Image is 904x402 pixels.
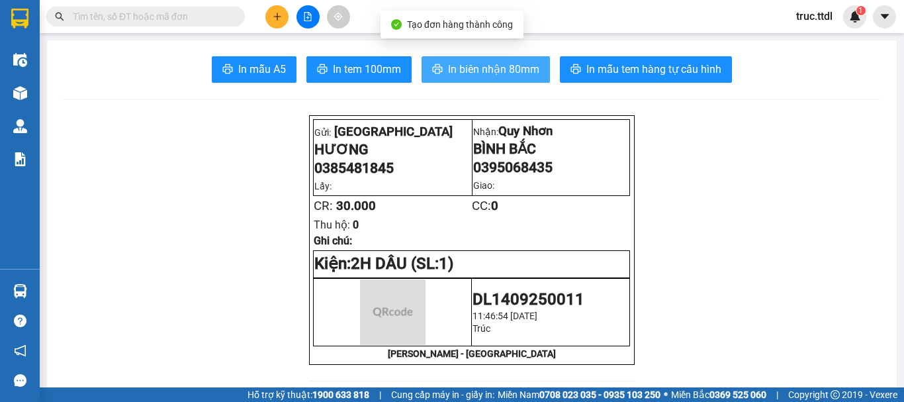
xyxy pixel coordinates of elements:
span: Lấy: [5,74,25,86]
span: truc.ttdl [786,8,843,25]
strong: [PERSON_NAME] - [GEOGRAPHIC_DATA] [388,348,556,359]
span: printer [432,64,443,76]
p: Nhận: [473,124,629,138]
p: Gửi: [5,7,124,34]
span: 0395068435 [473,159,553,176]
span: Giao: [473,180,494,191]
strong: 1900 633 818 [312,389,369,400]
span: caret-down [879,11,891,23]
sup: 1 [856,6,866,15]
button: printerIn biên nhận 80mm [422,56,550,83]
span: Lấy: [314,181,332,191]
span: question-circle [14,315,26,327]
img: icon-new-feature [849,11,861,23]
button: caret-down [873,5,896,28]
span: 0 [491,199,498,213]
span: Giao: [126,68,150,80]
p: Gửi: [314,123,471,139]
span: 11:46:54 [DATE] [473,311,537,321]
span: printer [570,64,581,76]
span: check-circle [391,19,402,30]
strong: 0369 525 060 [709,389,766,400]
strong: 0708 023 035 - 0935 103 250 [539,389,660,400]
span: Hội An [154,14,192,28]
span: 2H DÂU (SL: [351,254,453,273]
span: 0932456627 [126,49,205,66]
span: 1) [439,254,453,273]
span: | [379,387,381,402]
span: CR: [5,92,24,107]
span: DL1409250011 [473,290,584,309]
span: THỊNH [126,30,168,47]
img: warehouse-icon [13,53,27,67]
span: file-add [303,12,312,21]
img: solution-icon [13,152,27,166]
span: 0905024465 [5,36,85,53]
span: CC: [106,92,132,107]
span: Trúc [473,323,490,334]
span: printer [222,64,233,76]
img: warehouse-icon [13,86,27,100]
input: Tìm tên, số ĐT hoặc mã đơn [73,9,229,24]
button: printerIn mẫu A5 [212,56,296,83]
span: message [14,374,26,387]
span: CC: [472,199,498,213]
span: search [55,12,64,21]
span: [GEOGRAPHIC_DATA] [334,125,453,139]
span: Miền Bắc [671,387,766,402]
span: 1.000.000 [27,92,85,107]
span: Hỗ trợ kỹ thuật: [248,387,369,402]
span: ⚪️ [664,392,668,397]
img: logo-vxr [11,9,28,28]
span: CR: [314,199,333,213]
span: In biên nhận 80mm [448,61,539,77]
span: Miền Nam [498,387,660,402]
span: 30.000 [336,199,376,213]
span: Thu hộ: [314,219,350,231]
span: HƯƠNG [314,141,369,158]
span: Ghi chú: [314,234,352,247]
span: notification [14,344,26,357]
span: 0906889652 [5,55,85,72]
img: warehouse-icon [13,119,27,133]
span: plus [273,12,282,21]
img: warehouse-icon [13,284,27,298]
span: In mẫu A5 [238,61,286,77]
span: 1 [858,6,863,15]
span: Cung cấp máy in - giấy in: [391,387,494,402]
span: printer [317,64,328,76]
span: Quy Nhơn [498,124,553,138]
span: 0 [353,219,359,231]
p: Nhận: [126,14,205,28]
span: Kiện: [314,254,351,273]
button: aim [327,5,350,28]
span: [GEOGRAPHIC_DATA] [5,20,124,34]
span: 0 [125,92,132,107]
span: copyright [831,390,840,399]
button: file-add [296,5,320,28]
button: plus [265,5,289,28]
span: BÌNH BẮC [473,140,536,157]
span: In tem 100mm [333,61,401,77]
span: 0385481845 [314,160,394,176]
button: printerIn mẫu tem hàng tự cấu hình [560,56,732,83]
button: printerIn tem 100mm [306,56,412,83]
img: qr-code [360,279,426,345]
span: In mẫu tem hàng tự cấu hình [586,61,721,77]
span: | [776,387,778,402]
span: Tạo đơn hàng thành công [407,19,513,30]
span: aim [334,12,343,21]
